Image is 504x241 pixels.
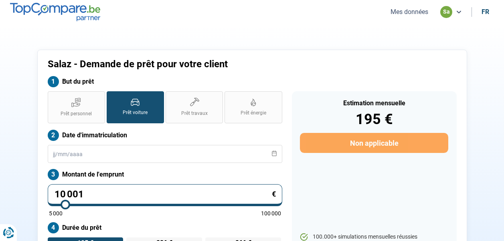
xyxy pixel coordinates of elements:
label: But du prêt [48,76,282,87]
label: Durée du prêt [48,222,282,233]
label: Montant de l'emprunt [48,169,282,180]
label: Date d'immatriculation [48,130,282,141]
h1: Salaz - Demande de prêt pour votre client [48,58,352,70]
span: Prêt personnel [61,110,92,117]
div: fr [482,8,489,16]
button: Non applicable [300,133,448,153]
span: Prêt voiture [123,109,148,116]
span: 100 000 [261,211,281,216]
li: 100.000+ simulations mensuelles réussies [300,233,448,241]
span: € [272,191,276,198]
span: Prêt énergie [241,110,266,116]
div: Estimation mensuelle [300,100,448,106]
img: TopCompare.be [10,3,100,21]
span: Prêt travaux [181,110,208,117]
span: 5 000 [49,211,63,216]
button: Mes données [388,8,431,16]
input: jj/mm/aaaa [48,145,282,163]
div: 195 € [300,112,448,127]
div: sa [440,6,452,18]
